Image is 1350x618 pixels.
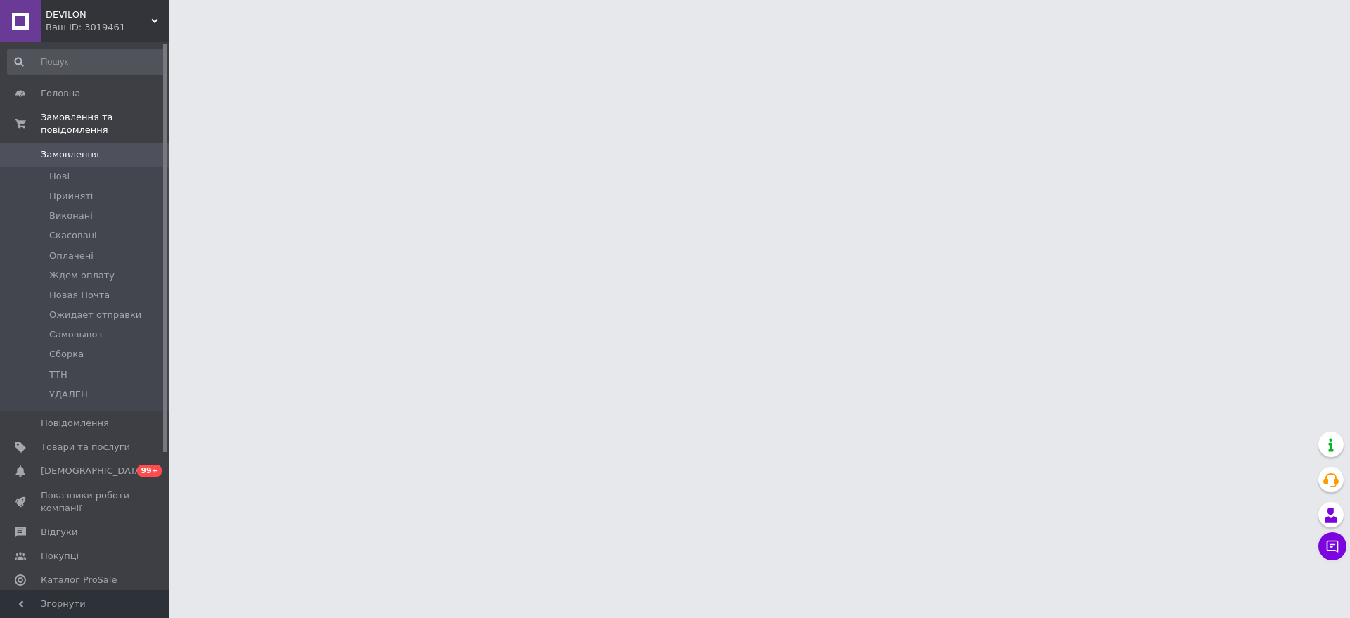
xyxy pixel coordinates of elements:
[49,190,93,202] span: Прийняті
[49,229,97,242] span: Скасовані
[49,348,84,361] span: Сборка
[46,8,151,21] span: DEVILON
[41,87,80,100] span: Головна
[1318,532,1346,560] button: Чат з покупцем
[41,441,130,453] span: Товари та послуги
[41,111,169,136] span: Замовлення та повідомлення
[41,489,130,515] span: Показники роботи компанії
[41,417,109,430] span: Повідомлення
[49,170,70,183] span: Нові
[41,574,117,586] span: Каталог ProSale
[49,368,67,381] span: ТТН
[46,21,169,34] div: Ваш ID: 3019461
[137,465,162,477] span: 99+
[41,550,79,562] span: Покупці
[49,250,94,262] span: Оплачені
[49,210,93,222] span: Виконані
[41,465,145,477] span: [DEMOGRAPHIC_DATA]
[49,289,110,302] span: Новая Почта
[41,148,99,161] span: Замовлення
[49,388,88,401] span: УДАЛЕН
[41,526,77,539] span: Відгуки
[49,328,102,341] span: Самовывоз
[49,309,141,321] span: Ожидает отправки
[49,269,115,282] span: Ждем оплату
[7,49,166,75] input: Пошук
